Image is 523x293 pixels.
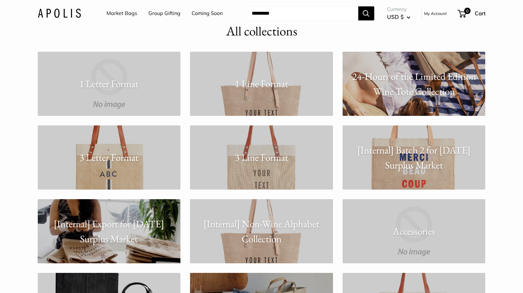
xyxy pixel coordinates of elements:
[190,125,333,190] a: 3 Line Format
[107,9,137,18] a: Market Bags
[358,6,374,20] button: Search
[192,9,223,18] a: Coming Soon
[387,5,410,14] span: Currency
[343,125,486,190] a: [Internal] Batch 2 for [DATE] Surplus Market
[424,10,447,17] a: My Account
[343,199,486,263] a: Accessories
[190,216,333,246] p: [Internal] Non-Wine Alphabet Collection
[148,9,180,18] a: Group Gifting
[247,6,358,20] input: Search...
[190,76,333,91] p: 1 Line Format
[343,224,486,239] p: Accessories
[343,52,486,116] a: 24-Hours of the Limited Edition Wine Tote Collection
[38,125,181,190] a: 3 Letter Format
[464,8,470,14] span: 0
[343,143,486,172] p: [Internal] Batch 2 for [DATE] Surplus Market
[38,216,181,246] p: [Internal] Export for [DATE] Surplus Market
[387,13,404,20] span: USD $
[226,22,297,41] h1: All collections
[190,199,333,263] a: [Internal] Non-Wine Alphabet Collection
[190,52,333,116] a: 1 Line Format
[190,150,333,165] p: 3 Line Format
[343,69,486,99] p: 24-Hours of the Limited Edition Wine Tote Collection
[475,10,486,17] span: Cart
[38,9,81,18] img: Apolis
[38,52,181,116] a: 1 Letter Format
[38,199,181,263] a: [Internal] Export for [DATE] Surplus Market
[38,150,181,165] p: 3 Letter Format
[387,12,410,22] button: USD $
[458,8,486,19] a: 0 Cart
[38,76,181,91] p: 1 Letter Format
